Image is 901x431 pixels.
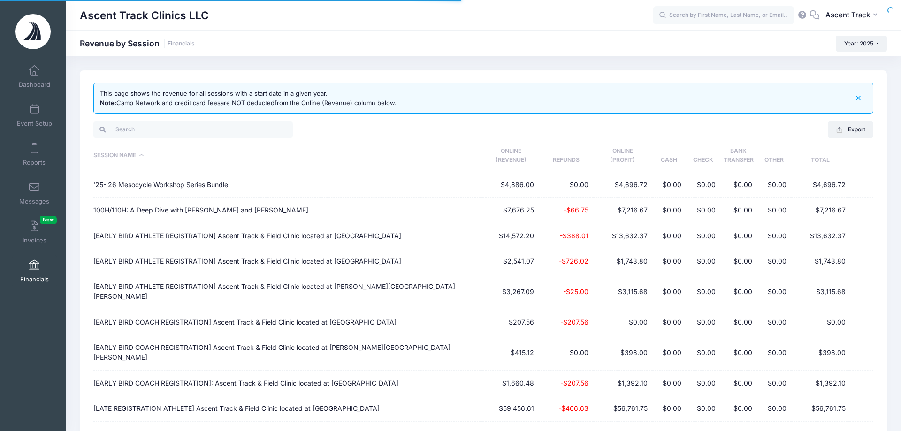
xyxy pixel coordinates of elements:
td: $1,392.10 [791,371,850,396]
td: $13,632.37 [593,223,652,249]
a: Financials [168,40,195,47]
a: Reports [12,138,57,171]
td: -$466.63 [539,396,593,422]
span: Dashboard [19,81,50,89]
td: -$388.01 [539,223,593,249]
td: $415.12 [483,335,539,371]
td: $0.00 [757,335,791,371]
td: $0.00 [720,198,757,223]
th: Cash: activate to sort column ascending [652,139,686,173]
td: $0.00 [686,249,720,274]
span: Financials [20,275,49,283]
span: Reports [23,159,46,166]
td: $3,115.68 [791,274,850,310]
td: $398.00 [593,335,652,371]
td: $59,456.61 [483,396,539,422]
td: $1,743.80 [593,249,652,274]
td: $0.00 [652,274,686,310]
input: Search [93,121,293,137]
td: $3,267.09 [483,274,539,310]
td: $0.00 [686,172,720,197]
td: $4,696.72 [791,172,850,197]
th: Other: activate to sort column ascending [757,139,791,173]
td: $0.00 [686,274,720,310]
td: $0.00 [757,396,791,422]
td: $0.00 [652,371,686,396]
div: This page shows the revenue for all sessions with a start date in a given year. Camp Network and ... [100,89,397,107]
td: [EARLY BIRD COACH REGISTRATION]: Ascent Track & Field Clinic located at [GEOGRAPHIC_DATA] [93,371,483,396]
span: Ascent Track [825,10,870,20]
td: $0.00 [720,371,757,396]
td: $0.00 [757,223,791,249]
td: $0.00 [652,310,686,335]
td: $0.00 [791,310,850,335]
td: $0.00 [757,274,791,310]
td: $398.00 [791,335,850,371]
td: $7,216.67 [791,198,850,223]
h1: Ascent Track Clinics LLC [80,5,209,26]
td: [EARLY BIRD COACH REGISTRATION] Ascent Track & Field Clinic located at [GEOGRAPHIC_DATA] [93,310,483,335]
td: $0.00 [686,198,720,223]
td: $56,761.75 [791,396,850,422]
a: Financials [12,255,57,287]
b: Note: [100,99,116,106]
td: $0.00 [539,172,593,197]
a: Dashboard [12,60,57,93]
td: $0.00 [686,310,720,335]
a: Messages [12,177,57,210]
td: $0.00 [720,249,757,274]
td: $4,696.72 [593,172,652,197]
td: [EARLY BIRD ATHLETE REGISTRATION] Ascent Track & Field Clinic located at [GEOGRAPHIC_DATA] [93,223,483,249]
td: -$207.56 [539,371,593,396]
td: $1,743.80 [791,249,850,274]
td: $0.00 [686,396,720,422]
td: $7,216.67 [593,198,652,223]
td: -$25.00 [539,274,593,310]
button: Year: 2025 [836,36,887,52]
td: $0.00 [757,310,791,335]
span: Invoices [23,236,46,244]
span: New [40,216,57,224]
td: $0.00 [539,335,593,371]
td: 100H/110H: A Deep Dive with [PERSON_NAME] and [PERSON_NAME] [93,198,483,223]
td: $0.00 [652,335,686,371]
td: $56,761.75 [593,396,652,422]
td: -$726.02 [539,249,593,274]
td: -$207.56 [539,310,593,335]
td: $207.56 [483,310,539,335]
td: $0.00 [720,274,757,310]
th: Refunds: activate to sort column ascending [539,139,593,173]
th: Online(Revenue): activate to sort column ascending [483,139,539,173]
td: $0.00 [593,310,652,335]
td: $0.00 [686,223,720,249]
th: Session Name: activate to sort column descending [93,139,483,173]
td: $3,115.68 [593,274,652,310]
td: $0.00 [686,371,720,396]
a: Event Setup [12,99,57,132]
td: $0.00 [686,335,720,371]
img: Ascent Track Clinics LLC [15,14,51,49]
td: $0.00 [652,396,686,422]
td: $0.00 [720,223,757,249]
td: $0.00 [720,172,757,197]
td: [EARLY BIRD ATHLETE REGISTRATION] Ascent Track & Field Clinic located at [PERSON_NAME][GEOGRAPHIC... [93,274,483,310]
span: Event Setup [17,120,52,128]
th: Check: activate to sort column ascending [686,139,720,173]
td: $0.00 [720,335,757,371]
td: $1,660.48 [483,371,539,396]
th: Total: activate to sort column ascending [791,139,850,173]
button: Ascent Track [819,5,887,26]
td: -$66.75 [539,198,593,223]
td: $0.00 [652,223,686,249]
td: $13,632.37 [791,223,850,249]
span: Year: 2025 [844,40,873,47]
td: $0.00 [757,172,791,197]
input: Search by First Name, Last Name, or Email... [653,6,794,25]
td: $0.00 [757,198,791,223]
td: $0.00 [757,371,791,396]
a: InvoicesNew [12,216,57,249]
td: $0.00 [652,249,686,274]
button: Export [828,121,873,137]
td: $7,676.25 [483,198,539,223]
td: $0.00 [757,249,791,274]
